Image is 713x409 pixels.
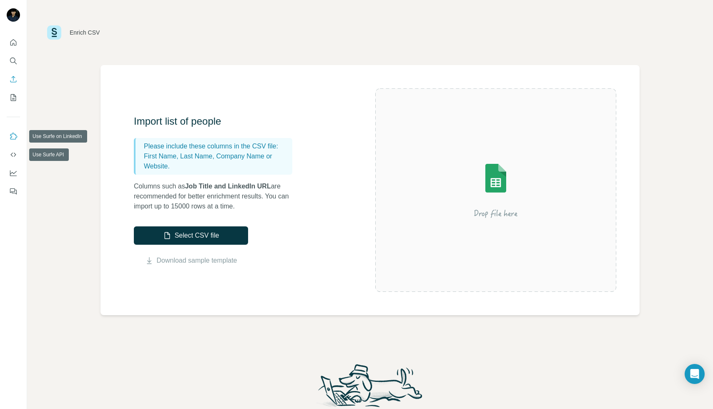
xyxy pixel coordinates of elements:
[7,184,20,199] button: Feedback
[7,8,20,22] img: Avatar
[7,72,20,87] button: Enrich CSV
[134,115,301,128] h3: Import list of people
[7,129,20,144] button: Use Surfe on LinkedIn
[157,256,237,266] a: Download sample template
[134,256,248,266] button: Download sample template
[47,25,61,40] img: Surfe Logo
[7,166,20,181] button: Dashboard
[144,141,289,151] p: Please include these columns in the CSV file:
[185,183,271,190] span: Job Title and LinkedIn URL
[7,35,20,50] button: Quick start
[70,28,100,37] div: Enrich CSV
[685,364,705,384] div: Open Intercom Messenger
[134,181,301,211] p: Columns such as are recommended for better enrichment results. You can import up to 15000 rows at...
[7,53,20,68] button: Search
[134,226,248,245] button: Select CSV file
[7,147,20,162] button: Use Surfe API
[7,90,20,105] button: My lists
[421,140,571,240] img: Surfe Illustration - Drop file here or select below
[144,151,289,171] p: First Name, Last Name, Company Name or Website.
